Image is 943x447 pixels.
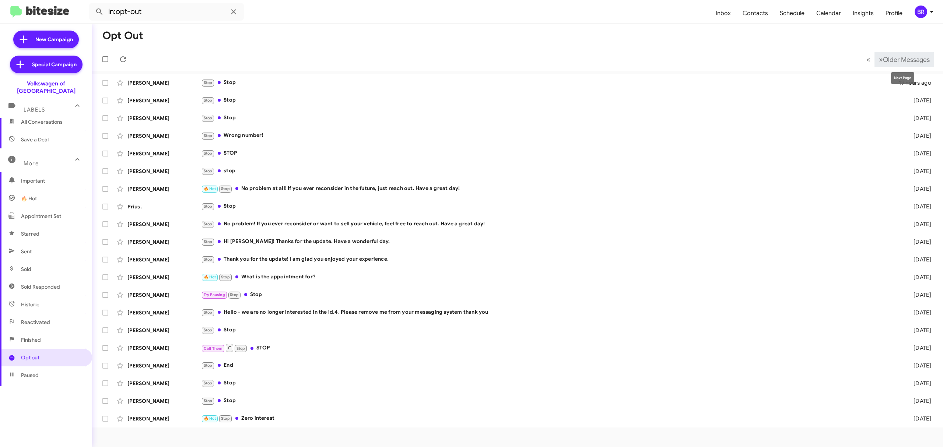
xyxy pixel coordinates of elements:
[127,185,201,193] div: [PERSON_NAME]
[900,256,937,263] div: [DATE]
[127,256,201,263] div: [PERSON_NAME]
[35,36,73,43] span: New Campaign
[204,310,213,315] span: Stop
[862,52,875,67] button: Previous
[204,381,213,386] span: Stop
[127,115,201,122] div: [PERSON_NAME]
[204,239,213,244] span: Stop
[204,328,213,332] span: Stop
[204,204,213,209] span: Stop
[204,222,213,226] span: Stop
[127,291,201,299] div: [PERSON_NAME]
[900,327,937,334] div: [DATE]
[900,415,937,422] div: [DATE]
[204,169,213,173] span: Stop
[900,309,937,316] div: [DATE]
[201,184,900,193] div: No problem at all! If you ever reconsider in the future, just reach out. Have a great day!
[127,397,201,405] div: [PERSON_NAME]
[880,3,908,24] a: Profile
[204,292,225,297] span: Try Pausing
[127,221,201,228] div: [PERSON_NAME]
[127,132,201,140] div: [PERSON_NAME]
[774,3,810,24] span: Schedule
[201,78,899,87] div: Stop
[21,212,61,220] span: Appointment Set
[221,416,230,421] span: Stop
[201,149,900,158] div: STOP
[900,274,937,281] div: [DATE]
[900,168,937,175] div: [DATE]
[204,133,213,138] span: Stop
[900,380,937,387] div: [DATE]
[201,326,900,334] div: Stop
[201,114,900,122] div: Stop
[900,185,937,193] div: [DATE]
[127,344,201,352] div: [PERSON_NAME]
[204,116,213,120] span: Stop
[221,275,230,279] span: Stop
[874,52,934,67] button: Next
[900,238,937,246] div: [DATE]
[900,115,937,122] div: [DATE]
[204,398,213,403] span: Stop
[900,221,937,228] div: [DATE]
[102,30,143,42] h1: Opt Out
[127,97,201,104] div: [PERSON_NAME]
[862,52,934,67] nav: Page navigation example
[127,415,201,422] div: [PERSON_NAME]
[204,275,216,279] span: 🔥 Hot
[24,106,45,113] span: Labels
[201,361,900,370] div: End
[127,327,201,334] div: [PERSON_NAME]
[201,291,900,299] div: Stop
[10,56,83,73] a: Special Campaign
[236,346,245,351] span: Stop
[866,55,870,64] span: «
[201,220,900,228] div: No problem! If you ever reconsider or want to sell your vehicle, feel free to reach out. Have a g...
[21,177,84,184] span: Important
[201,96,900,105] div: Stop
[204,186,216,191] span: 🔥 Hot
[32,61,77,68] span: Special Campaign
[221,186,230,191] span: Stop
[201,343,900,352] div: STOP
[230,292,239,297] span: Stop
[204,98,213,103] span: Stop
[204,363,213,368] span: Stop
[879,55,883,64] span: »
[883,56,930,64] span: Older Messages
[847,3,880,24] a: Insights
[900,132,937,140] div: [DATE]
[21,136,49,143] span: Save a Deal
[900,150,937,157] div: [DATE]
[127,380,201,387] div: [PERSON_NAME]
[127,168,201,175] div: [PERSON_NAME]
[21,336,41,344] span: Finished
[127,150,201,157] div: [PERSON_NAME]
[21,354,39,361] span: Opt out
[201,255,900,264] div: Thank you for the update! I am glad you enjoyed your experience.
[737,3,774,24] a: Contacts
[127,203,201,210] div: Prius .
[21,248,32,255] span: Sent
[21,372,39,379] span: Paused
[201,131,900,140] div: Wrong number!
[127,79,201,87] div: [PERSON_NAME]
[900,344,937,352] div: [DATE]
[908,6,935,18] button: BR
[900,397,937,405] div: [DATE]
[204,346,223,351] span: Call Them
[13,31,79,48] a: New Campaign
[21,265,31,273] span: Sold
[204,151,213,156] span: Stop
[810,3,847,24] span: Calendar
[201,379,900,387] div: Stop
[21,318,50,326] span: Reactivated
[710,3,737,24] a: Inbox
[201,237,900,246] div: Hi [PERSON_NAME]! Thanks for the update. Have a wonderful day.
[21,118,63,126] span: All Conversations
